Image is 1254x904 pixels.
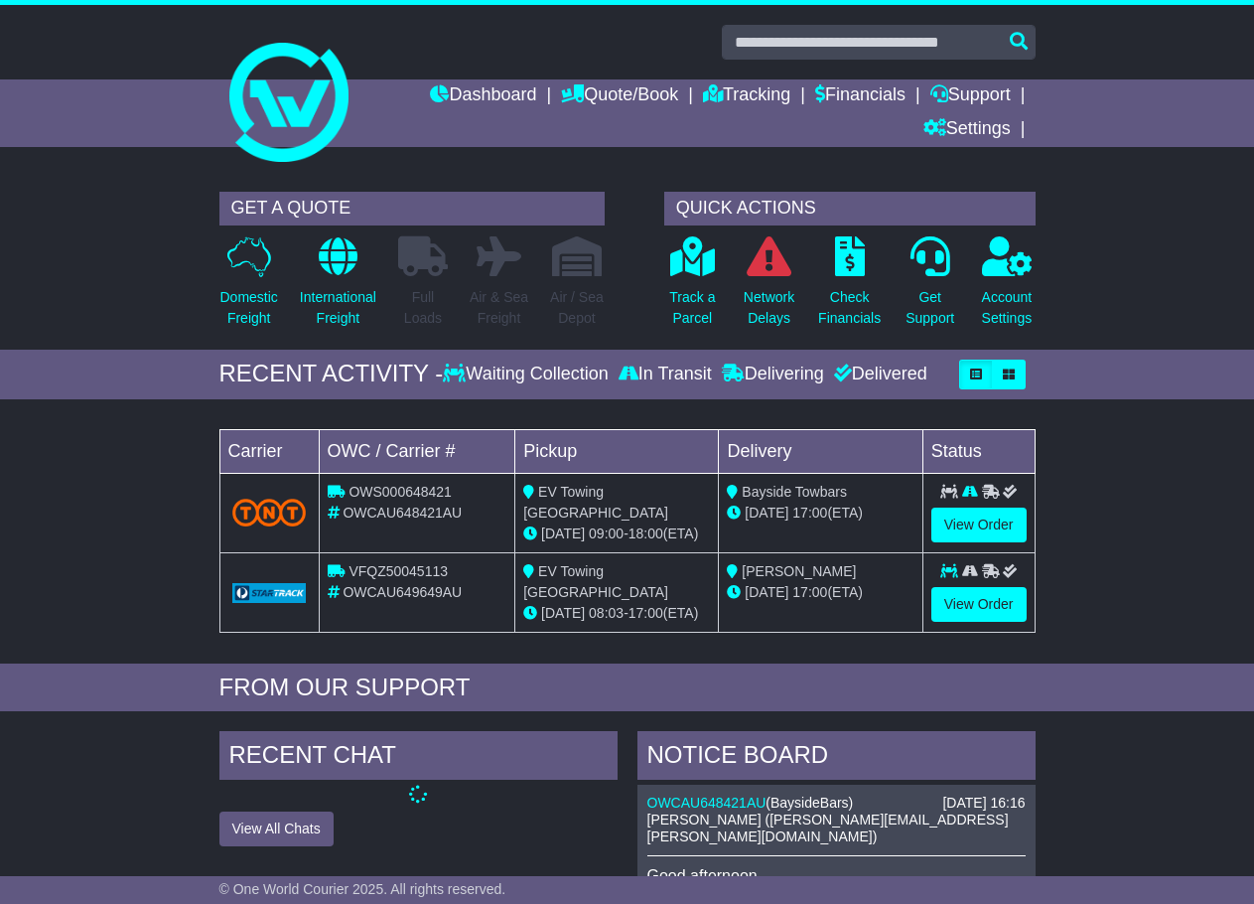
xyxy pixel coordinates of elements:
p: Domestic Freight [220,287,278,329]
span: Bayside Towbars [742,484,847,500]
span: BaysideBars [770,795,849,811]
span: OWCAU649649AU [343,584,462,600]
div: [DATE] 16:16 [942,795,1025,812]
img: GetCarrierServiceLogo [232,583,307,603]
p: Full Loads [398,287,448,329]
span: EV Towing [GEOGRAPHIC_DATA] [523,484,668,521]
a: Settings [923,113,1011,147]
span: [DATE] [541,605,585,621]
div: Delivering [717,364,829,385]
span: 18:00 [628,526,663,541]
div: - (ETA) [523,603,710,624]
div: GET A QUOTE [219,192,605,226]
a: Financials [815,79,906,113]
span: OWS000648421 [348,484,452,500]
span: [DATE] [745,505,788,521]
div: (ETA) [727,503,913,524]
div: Delivered [829,364,927,385]
a: AccountSettings [981,235,1034,340]
a: Quote/Book [561,79,678,113]
a: Tracking [703,79,790,113]
span: 17:00 [792,584,827,600]
div: In Transit [614,364,717,385]
div: QUICK ACTIONS [664,192,1036,226]
a: NetworkDelays [743,235,795,340]
td: Status [922,429,1035,473]
p: Get Support [906,287,954,329]
span: 17:00 [792,505,827,521]
span: VFQZ50045113 [348,563,448,579]
span: © One World Courier 2025. All rights reserved. [219,881,506,897]
a: OWCAU648421AU [647,795,766,811]
a: InternationalFreight [299,235,377,340]
td: OWC / Carrier # [319,429,515,473]
span: [PERSON_NAME] ([PERSON_NAME][EMAIL_ADDRESS][PERSON_NAME][DOMAIN_NAME]) [647,812,1009,844]
span: [DATE] [745,584,788,600]
a: DomesticFreight [219,235,279,340]
div: - (ETA) [523,524,710,544]
div: Waiting Collection [443,364,613,385]
div: (ETA) [727,582,913,603]
div: FROM OUR SUPPORT [219,674,1036,702]
button: View All Chats [219,812,334,846]
a: Dashboard [430,79,536,113]
span: OWCAU648421AU [343,505,462,521]
div: RECENT ACTIVITY - [219,360,444,388]
span: 08:03 [589,605,624,621]
p: Check Financials [818,287,881,329]
p: Air / Sea Depot [550,287,604,329]
div: ( ) [647,795,1026,812]
span: 17:00 [628,605,663,621]
p: Air & Sea Freight [470,287,528,329]
img: TNT_Domestic.png [232,499,307,526]
p: Account Settings [982,287,1033,329]
td: Carrier [219,429,319,473]
a: GetSupport [905,235,955,340]
td: Delivery [719,429,922,473]
p: Good afternoon, [647,866,1026,885]
span: EV Towing [GEOGRAPHIC_DATA] [523,563,668,600]
p: Track a Parcel [669,287,715,329]
span: 09:00 [589,526,624,541]
div: RECENT CHAT [219,731,618,785]
p: Network Delays [744,287,794,329]
a: Support [930,79,1011,113]
p: International Freight [300,287,376,329]
a: CheckFinancials [817,235,882,340]
a: View Order [931,587,1027,622]
a: View Order [931,508,1027,542]
a: Track aParcel [668,235,716,340]
td: Pickup [515,429,719,473]
span: [PERSON_NAME] [742,563,856,579]
span: [DATE] [541,526,585,541]
div: NOTICE BOARD [637,731,1036,785]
